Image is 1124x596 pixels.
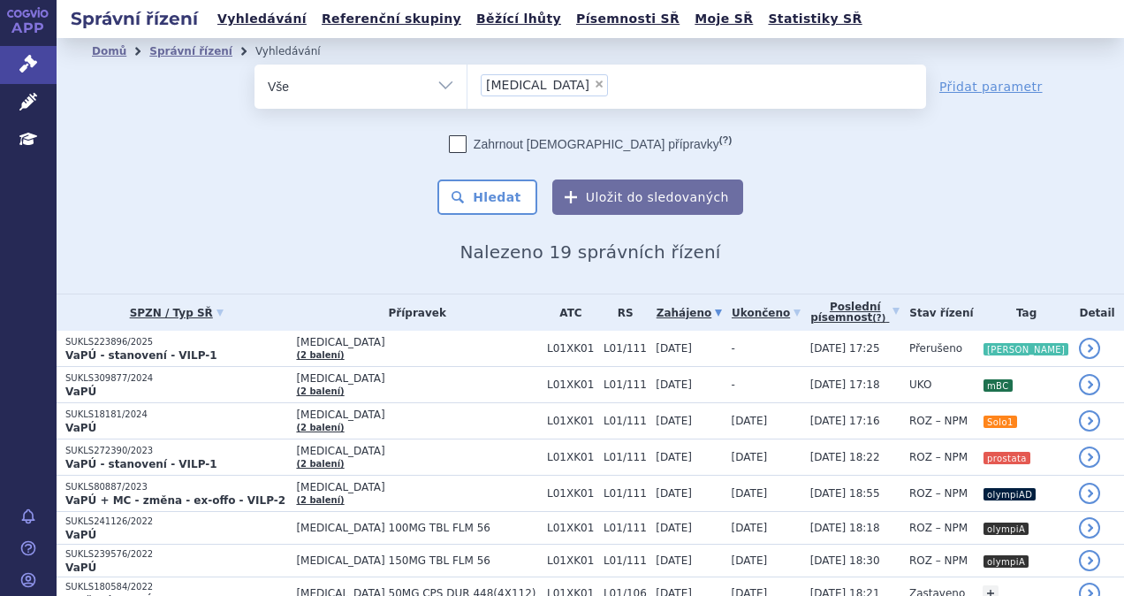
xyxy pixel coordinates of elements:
[1070,294,1124,331] th: Detail
[732,378,735,391] span: -
[149,45,232,57] a: Správní řízení
[316,7,467,31] a: Referenční skupiny
[65,481,287,493] p: SUKLS80887/2023
[604,342,647,355] span: L01/111
[296,554,538,567] span: [MEDICAL_DATA] 150MG TBL FLM 56
[459,241,720,263] span: Nalezeno 19 správních řízení
[65,548,287,561] p: SUKLS239576/2022
[471,7,566,31] a: Běžící lhůty
[65,386,96,398] strong: VaPÚ
[909,487,968,500] span: ROZ – NPM
[65,516,287,528] p: SUKLS241126/2022
[1079,550,1100,571] a: detail
[983,452,1030,464] i: prostata
[1079,447,1100,468] a: detail
[1079,483,1100,504] a: detail
[900,294,974,331] th: Stav řízení
[732,451,768,463] span: [DATE]
[909,342,962,355] span: Přerušeno
[939,78,1043,96] a: Přidat parametr
[732,415,768,427] span: [DATE]
[909,554,968,567] span: ROZ – NPM
[656,378,692,391] span: [DATE]
[1079,410,1100,432] a: detail
[547,415,595,427] span: L01XK01
[595,294,647,331] th: RS
[656,342,692,355] span: [DATE]
[65,494,285,507] strong: VaPÚ + MC - změna - ex-offo - VILP-2
[296,336,538,348] span: [MEDICAL_DATA]
[65,529,96,541] strong: VaPÚ
[65,581,287,593] p: SUKLS180584/2022
[437,180,537,215] button: Hledat
[296,445,538,457] span: [MEDICAL_DATA]
[547,522,595,534] span: L01XK01
[810,294,900,331] a: Poslednípísemnost(?)
[763,7,867,31] a: Statistiky SŘ
[909,378,931,391] span: UKO
[613,73,623,96] input: [MEDICAL_DATA]
[656,487,692,500] span: [DATE]
[1079,338,1100,359] a: detail
[656,415,692,427] span: [DATE]
[810,378,880,391] span: [DATE] 17:18
[552,180,743,215] button: Uložit do sledovaných
[909,415,968,427] span: ROZ – NPM
[65,336,287,348] p: SUKLS223896/2025
[810,415,880,427] span: [DATE] 17:16
[296,386,344,396] a: (2 balení)
[604,415,647,427] span: L01/111
[983,416,1017,428] i: Solo1
[983,523,1029,535] i: olympiA
[65,562,96,574] strong: VaPÚ
[547,378,595,391] span: L01XK01
[212,7,312,31] a: Vyhledávání
[296,459,344,469] a: (2 balení)
[732,554,768,567] span: [DATE]
[296,350,344,360] a: (2 balení)
[255,38,344,65] li: Vyhledávání
[909,451,968,463] span: ROZ – NPM
[974,294,1070,331] th: Tag
[656,554,692,567] span: [DATE]
[547,451,595,463] span: L01XK01
[547,342,595,355] span: L01XK01
[65,409,287,421] p: SUKLS18181/2024
[296,481,538,493] span: [MEDICAL_DATA]
[872,313,885,324] abbr: (?)
[594,79,604,89] span: ×
[810,522,880,534] span: [DATE] 18:18
[732,522,768,534] span: [DATE]
[547,554,595,567] span: L01XK01
[65,422,96,434] strong: VaPÚ
[656,301,722,325] a: Zahájeno
[656,451,692,463] span: [DATE]
[810,487,880,500] span: [DATE] 18:55
[571,7,685,31] a: Písemnosti SŘ
[65,349,217,362] strong: VaPÚ - stanovení - VILP-1
[604,554,647,567] span: L01/111
[810,451,880,463] span: [DATE] 18:22
[65,372,287,385] p: SUKLS309877/2024
[92,45,126,57] a: Domů
[449,135,732,153] label: Zahrnout [DEMOGRAPHIC_DATA] přípravky
[810,554,880,567] span: [DATE] 18:30
[296,522,538,534] span: [MEDICAL_DATA] 100MG TBL FLM 56
[65,301,287,325] a: SPZN / Typ SŘ
[909,522,968,534] span: ROZ – NPM
[983,488,1036,500] i: olympiAD
[656,522,692,534] span: [DATE]
[604,378,647,391] span: L01/111
[689,7,758,31] a: Moje SŘ
[719,134,732,146] abbr: (?)
[732,487,768,500] span: [DATE]
[604,451,647,463] span: L01/111
[296,372,538,385] span: [MEDICAL_DATA]
[1079,374,1100,395] a: detail
[732,301,801,325] a: Ukončeno
[983,343,1068,355] i: [PERSON_NAME]
[604,522,647,534] span: L01/111
[983,555,1029,568] i: olympiA
[538,294,595,331] th: ATC
[57,6,212,31] h2: Správní řízení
